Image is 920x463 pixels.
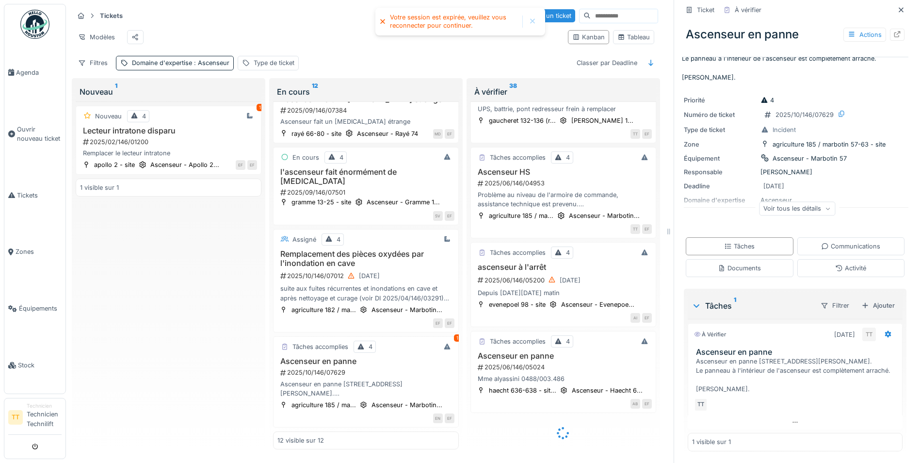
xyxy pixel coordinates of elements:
span: Agenda [16,68,62,77]
div: Type de ticket [684,125,757,134]
div: AB [630,399,640,409]
div: UPS, battrie, pont redresseur frein à remplacer [475,104,652,114]
strong: Tickets [96,11,127,20]
div: EN [433,413,443,423]
div: Nouveau [80,86,258,98]
h3: Ascenseur en panne [475,351,652,361]
div: Ascenseur - Apollo 2... [150,160,219,169]
div: 2025/02/146/01200 [82,137,257,147]
div: Documents [718,264,761,273]
a: Agenda [4,44,65,101]
div: gramme 13-25 - site [291,198,351,207]
div: EF [445,211,454,221]
a: Ouvrir nouveau ticket [4,101,65,167]
div: Type de ticket [254,58,294,67]
div: Zone [684,140,757,149]
div: À vérifier [735,5,761,15]
div: Votre session est expirée, veuillez vous reconnecter pour continuer. [390,14,517,30]
p: Ascenseur en panne [STREET_ADDRESS][PERSON_NAME]. Le panneau à l'intérieur de l'ascenseur est com... [682,45,908,82]
div: Voir tous les détails [759,201,835,215]
div: Tableau [617,33,650,42]
div: TT [630,129,640,139]
sup: 1 [734,300,736,312]
div: Communications [821,242,880,251]
div: Tâches [724,242,755,251]
div: 4 [566,153,570,162]
div: Actions [843,28,886,42]
div: Deadline [684,182,757,191]
div: En cours [277,86,455,98]
div: EF [247,160,257,170]
h3: l'ascenseur fait énormément de [MEDICAL_DATA] [277,167,454,186]
div: [DATE] [560,276,581,285]
div: Incident [773,125,796,134]
h3: Remplacement des pièces oxydées par l'inondation en cave [277,249,454,268]
div: 12 visible sur 12 [277,436,324,445]
div: 4 [337,235,340,244]
div: TT [694,398,708,412]
a: Équipements [4,280,65,337]
div: TT [630,224,640,234]
img: Badge_color-CXgf-gQk.svg [20,10,49,39]
div: [DATE] [834,330,855,339]
span: : Ascenseur [192,59,229,66]
div: Ascenseur en panne [STREET_ADDRESS][PERSON_NAME]. Le panneau à l'intérieur de l'ascenseur est com... [277,380,454,398]
a: Stock [4,337,65,394]
div: EF [642,313,652,323]
div: Ascenseur - Haecht 6... [572,386,643,395]
div: Classer par Deadline [572,56,642,70]
div: Depuis [DATE][DATE] matin [475,288,652,298]
div: 4 [566,337,570,346]
div: À vérifier [474,86,652,98]
div: 4 [566,248,570,257]
div: [PERSON_NAME] [684,167,906,177]
div: gaucheret 132-136 (r... [489,116,556,125]
span: Équipements [19,304,62,313]
div: 2025/10/146/07012 [279,270,454,282]
div: agriculture 182 / ma... [291,305,356,314]
div: 2025/09/146/07501 [279,188,454,197]
div: Tâches [692,300,812,312]
div: agriculture 185 / ma... [291,400,356,410]
sup: 1 [115,86,117,98]
span: Ouvrir nouveau ticket [17,125,62,143]
div: MD [433,129,443,139]
div: 1 [257,104,263,111]
div: Ascenseur en panne [682,22,908,47]
div: [DATE] [763,182,784,191]
div: À vérifier [694,331,726,339]
div: Modèles [74,30,119,44]
div: Tâches accomplies [292,342,348,351]
div: TT [862,328,876,341]
div: 1 [454,334,461,342]
div: suite aux fuites récurrentes et inondations en cave et après nettoyage et curage (voir DI 2025/04... [277,284,454,302]
div: Activité [835,264,866,273]
div: Filtres [74,56,112,70]
div: Priorité [684,96,757,105]
div: EF [445,318,454,328]
div: 2025/10/146/07629 [775,110,834,119]
div: En cours [292,153,319,162]
h3: Ascenseur en panne [277,357,454,366]
div: EF [642,224,652,234]
h3: ascenseur à l'arrêt [475,263,652,272]
div: Technicien [27,402,62,410]
div: Nouveau [95,112,122,121]
div: Équipement [684,154,757,163]
div: Ascenseur en panne [STREET_ADDRESS][PERSON_NAME]. Le panneau à l'intérieur de l'ascenseur est com... [696,357,898,394]
div: 2025/09/146/07384 [279,106,454,115]
div: Mme alyassini 0488/003.486 [475,374,652,383]
div: agriculture 185 / marbotin 57-63 - site [773,140,886,149]
div: Ascenseur - Marbotin... [569,211,640,220]
div: agriculture 185 / ma... [489,211,553,220]
div: apollo 2 - site [94,160,135,169]
div: Ascenseur - Marbotin... [371,400,442,410]
div: EF [445,413,454,423]
div: SV [433,211,443,221]
sup: 38 [509,86,517,98]
div: Ticket [697,5,714,15]
div: 1 visible sur 1 [80,183,119,192]
div: Domaine d'expertise [132,58,229,67]
div: [DATE] [359,271,380,281]
div: Ascenseur - Marbotin... [371,305,442,314]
